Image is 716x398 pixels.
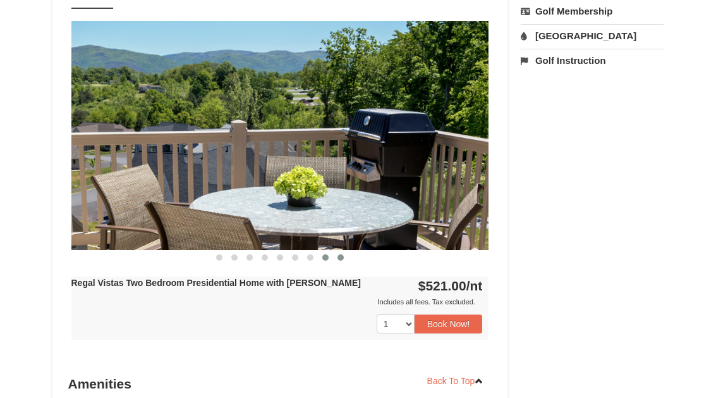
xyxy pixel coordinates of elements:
a: Back To Top [419,371,492,390]
a: [GEOGRAPHIC_DATA] [521,24,664,47]
img: 18876286-44-cfdc76d7.jpg [71,21,489,250]
strong: Regal Vistas Two Bedroom Presidential Home with [PERSON_NAME] [71,278,361,288]
a: Golf Instruction [521,49,664,72]
div: Includes all fees. Tax excluded. [71,295,483,308]
strong: $521.00 [418,278,483,293]
h3: Amenities [68,371,492,397]
span: /nt [466,278,483,293]
button: Book Now! [415,314,483,333]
